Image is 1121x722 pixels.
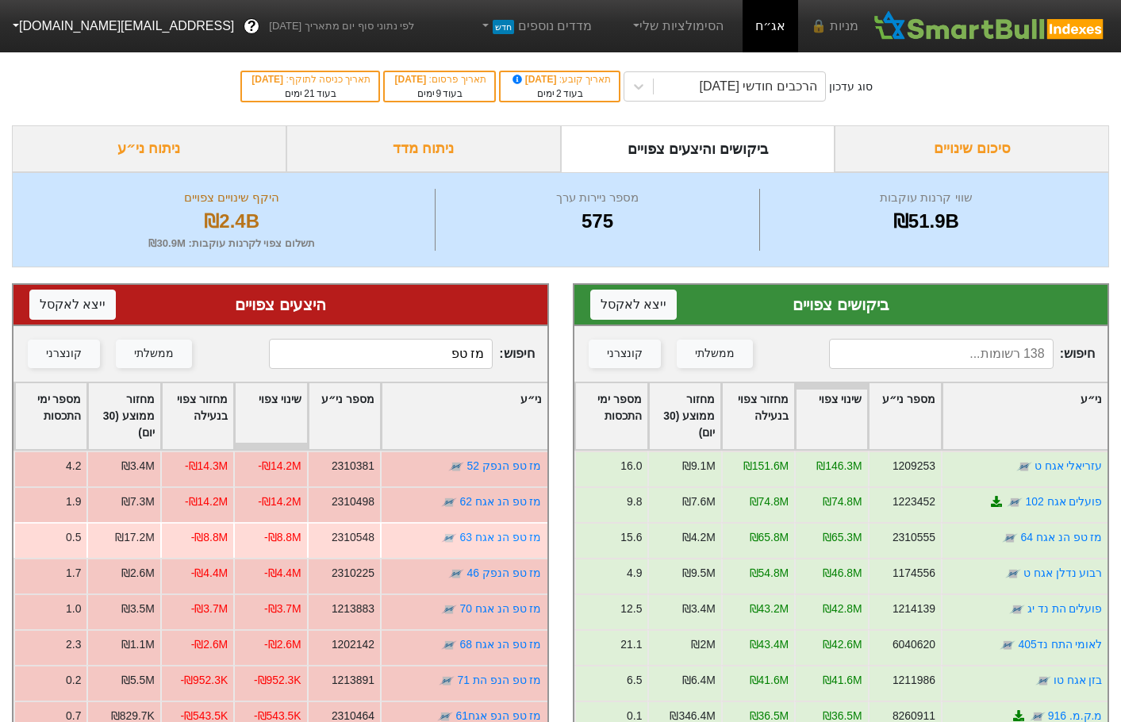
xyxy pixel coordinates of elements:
div: 1174556 [892,565,935,582]
div: ניתוח מדד [286,125,561,172]
div: Toggle SortBy [722,383,793,449]
span: חיפוש : [269,339,535,369]
div: 575 [440,207,754,236]
div: סוג עדכון [829,79,873,95]
a: מז טפ הנפק 46 [466,566,541,579]
div: 2310381 [332,458,374,474]
div: ₪42.8M [822,601,862,617]
img: tase link [448,566,464,582]
div: 1213883 [332,601,374,617]
div: תשלום צפוי לקרנות עוקבות : ₪30.9M [33,236,431,252]
div: Toggle SortBy [162,383,233,449]
div: Toggle SortBy [942,383,1108,449]
span: חדש [493,20,514,34]
div: ₪51.9B [764,207,1088,236]
img: tase link [1008,601,1024,617]
img: tase link [1007,494,1023,510]
div: ביקושים צפויים [590,293,1092,317]
div: תאריך קובע : [509,72,611,86]
div: 4.9 [627,565,642,582]
div: ₪2.4B [33,207,431,236]
div: -₪8.8M [264,529,301,546]
div: Toggle SortBy [796,383,867,449]
div: ₪42.6M [822,636,862,653]
span: 2 [556,88,562,99]
div: Toggle SortBy [15,383,86,449]
div: Toggle SortBy [649,383,720,449]
div: מספר ניירות ערך [440,189,754,207]
div: -₪2.6M [191,636,228,653]
div: בעוד ימים [509,86,611,101]
span: חיפוש : [829,339,1095,369]
div: 1.0 [66,601,81,617]
div: 16.0 [620,458,642,474]
img: tase link [1035,673,1050,689]
div: הרכבים חודשי [DATE] [700,77,817,96]
div: Toggle SortBy [88,383,159,449]
a: מז טפ הנ אגח 68 [460,638,542,651]
div: -₪3.7M [191,601,228,617]
img: tase link [448,459,464,474]
div: 0.5 [66,529,81,546]
div: ₪43.4M [749,636,789,653]
img: tase link [1002,530,1018,546]
div: 1202142 [332,636,374,653]
a: פועלים אגח 102 [1025,495,1102,508]
div: -₪8.8M [191,529,228,546]
div: 1211986 [892,672,935,689]
img: SmartBull [871,10,1108,42]
div: ₪6.4M [681,672,715,689]
div: 2310225 [332,565,374,582]
div: ₪1.1M [121,636,155,653]
button: קונצרני [28,340,100,368]
a: הסימולציות שלי [624,10,730,42]
button: ממשלתי [677,340,753,368]
img: tase link [441,601,457,617]
div: -₪3.7M [264,601,301,617]
div: ₪2.6M [121,565,155,582]
div: 2.3 [66,636,81,653]
div: 15.6 [620,529,642,546]
div: 2310548 [332,529,374,546]
button: קונצרני [589,340,661,368]
div: Toggle SortBy [235,383,306,449]
div: 4.2 [66,458,81,474]
a: מז טפ הנ אגח 64 [1020,531,1102,543]
div: היקף שינויים צפויים [33,189,431,207]
div: -₪14.3M [185,458,228,474]
span: [DATE] [394,74,428,85]
div: ביקושים והיצעים צפויים [561,125,835,172]
img: tase link [441,494,457,510]
img: tase link [1015,459,1031,474]
div: ₪9.1M [681,458,715,474]
div: -₪4.4M [191,565,228,582]
div: ₪146.3M [816,458,862,474]
a: מז טפ הנפק 52 [466,459,541,472]
div: ₪46.8M [822,565,862,582]
a: רבוע נדלן אגח ט [1023,566,1102,579]
div: ₪3.5M [121,601,155,617]
div: ₪4.2M [681,529,715,546]
div: Toggle SortBy [575,383,647,449]
div: ₪2M [691,636,715,653]
a: מז טפ הנפ הת 71 [458,674,542,686]
div: 1213891 [332,672,374,689]
input: 437 רשומות... [269,339,493,369]
a: פועלים הת נד יג [1027,602,1102,615]
a: מז טפ הנפ אגח61 [455,709,541,722]
div: תאריך כניסה לתוקף : [250,72,370,86]
div: -₪14.2M [258,493,301,510]
div: 9.8 [627,493,642,510]
div: ₪17.2M [115,529,155,546]
div: 1223452 [892,493,935,510]
a: מז טפ הנ אגח 62 [460,495,542,508]
div: ₪74.8M [749,493,789,510]
input: 138 רשומות... [829,339,1054,369]
div: ₪3.4M [681,601,715,617]
span: [DATE] [251,74,286,85]
div: ₪3.4M [121,458,155,474]
img: tase link [441,637,457,653]
img: tase link [439,673,455,689]
div: 12.5 [620,601,642,617]
div: ממשלתי [695,345,735,363]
